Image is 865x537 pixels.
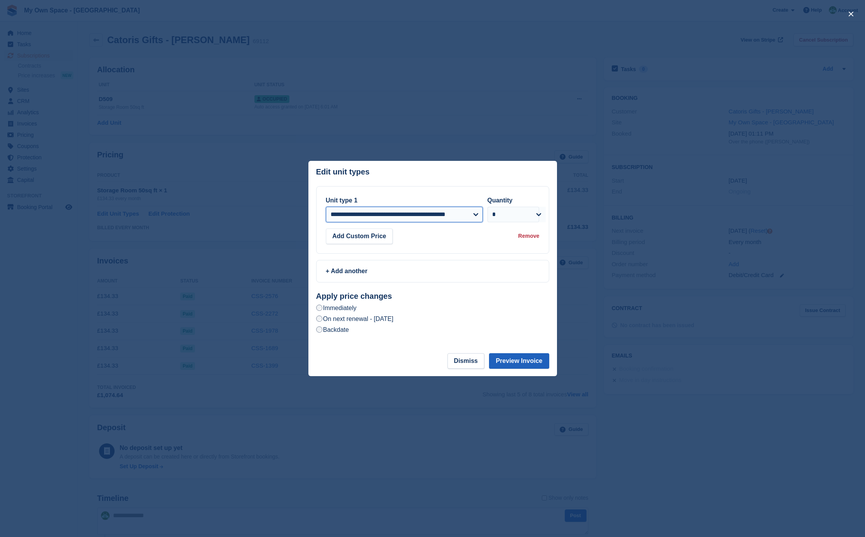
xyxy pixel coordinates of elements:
div: + Add another [326,267,540,276]
label: Backdate [316,326,349,334]
input: Backdate [316,326,322,333]
input: On next renewal - [DATE] [316,316,322,322]
button: Dismiss [447,353,484,369]
button: close [845,8,857,20]
p: Edit unit types [316,167,370,176]
button: Preview Invoice [489,353,549,369]
label: Quantity [487,197,513,204]
label: On next renewal - [DATE] [316,315,393,323]
button: Add Custom Price [326,228,393,244]
div: Remove [518,232,539,240]
input: Immediately [316,305,322,311]
strong: Apply price changes [316,292,392,300]
a: + Add another [316,260,549,282]
label: Immediately [316,304,357,312]
label: Unit type 1 [326,197,358,204]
